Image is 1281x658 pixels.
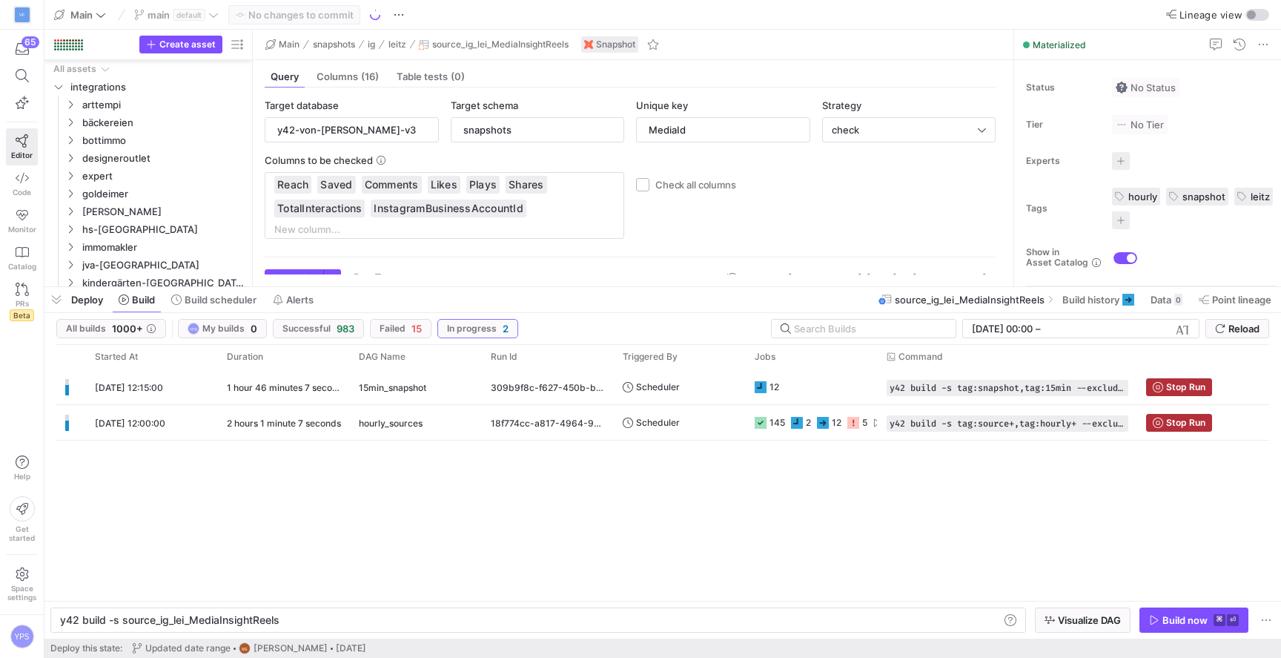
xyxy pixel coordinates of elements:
[188,323,199,335] div: YPS
[890,418,1125,429] span: y42 build -s tag:source+,tag:hourly+ --exclude tag:disabled --max-runtime-all 1h
[6,2,38,27] a: VF
[1192,287,1278,312] button: Point lineage
[415,36,572,53] button: source_ig_lei_MediaInsightReels
[95,418,165,429] span: [DATE] 12:00:00
[365,177,419,192] span: Comments
[769,369,779,404] div: 12
[1139,608,1248,633] button: Build now⌘⏎
[755,352,775,362] span: Jobs
[50,220,246,238] div: Press SPACE to select this row.
[6,203,38,240] a: Monitor
[82,257,244,274] span: jva-[GEOGRAPHIC_DATA]
[6,277,38,327] a: PRsBeta
[309,36,359,53] button: snapshots
[361,72,379,82] span: (16)
[1182,191,1225,203] span: snapshot
[262,36,303,53] button: Main
[370,319,431,338] button: Failed15
[271,72,299,82] span: Query
[145,643,231,654] span: Updated date range
[21,36,39,48] div: 65
[1227,614,1239,626] kbd: ⏎
[1205,319,1269,338] button: Reload
[832,124,859,136] span: check
[482,369,614,404] div: 309b9f8c-f627-450b-b913-ebb612e0aeef
[336,643,366,654] span: [DATE]
[279,39,299,50] span: Main
[359,406,423,441] span: hourly_sources
[1151,294,1171,306] span: Data
[82,96,244,113] span: arttempi
[317,72,379,82] span: Columns
[1044,323,1141,335] input: End datetime
[11,151,33,159] span: Editor
[509,177,544,192] span: Shares
[364,36,379,53] button: ig
[50,96,246,113] div: Press SPACE to select this row.
[794,323,944,335] input: Search Builds
[82,203,244,220] span: [PERSON_NAME]
[432,39,569,50] span: source_ig_lei_MediaInsightReels
[636,99,688,111] span: Unique key
[1056,287,1141,312] button: Build history
[277,201,362,216] span: TotalInteractions
[1026,247,1088,268] span: Show in Asset Catalog
[10,625,34,648] div: YPS
[50,185,246,203] div: Press SPACE to select this row.
[491,352,517,362] span: Run Id
[320,177,352,192] span: Saved
[437,319,518,338] button: In progress2
[1179,9,1242,21] span: Lineage view
[112,323,143,335] span: 1000+
[1144,287,1189,312] button: Data0
[388,39,406,50] span: leitz
[447,323,497,334] span: In progress
[1214,614,1225,626] kbd: ⌘
[822,99,861,111] span: Strategy
[1251,191,1270,203] span: leitz
[8,225,36,234] span: Monitor
[380,323,406,334] span: Failed
[50,5,110,24] button: Main
[806,405,811,440] div: 2
[397,72,465,82] span: Table tests
[227,418,341,429] y42-duration: 2 hours 1 minute 7 seconds
[1212,294,1271,306] span: Point lineage
[202,323,245,334] span: My builds
[50,167,246,185] div: Press SPACE to select this row.
[53,64,96,74] div: All assets
[636,405,680,440] span: Scheduler
[227,352,263,362] span: Duration
[623,352,678,362] span: Triggered By
[1166,418,1205,428] span: Stop Run
[227,382,348,393] y42-duration: 1 hour 46 minutes 7 seconds
[1036,323,1041,335] span: –
[8,262,36,271] span: Catalog
[1146,414,1212,432] button: Stop Run
[6,128,38,165] a: Editor
[50,78,246,96] div: Press SPACE to select this row.
[254,643,328,654] span: [PERSON_NAME]
[139,36,222,53] button: Create asset
[451,72,465,82] span: (0)
[266,287,320,312] button: Alerts
[13,188,31,197] span: Code
[769,405,785,440] div: 145
[50,203,246,220] div: Press SPACE to select this row.
[251,323,257,335] span: 0
[1146,378,1212,396] button: Stop Run
[6,240,38,277] a: Catalog
[1116,82,1176,93] span: No Status
[82,274,244,292] span: kindergärten-[GEOGRAPHIC_DATA]
[1058,614,1121,626] span: Visualize DAG
[6,561,38,608] a: Spacesettings
[274,223,615,235] input: New column...
[6,165,38,203] a: Code
[313,39,355,50] span: snapshots
[82,185,244,203] span: goldeimer
[832,405,841,440] div: 12
[82,221,244,238] span: hs-[GEOGRAPHIC_DATA]
[6,490,38,548] button: Getstarted
[82,168,244,185] span: expert
[50,238,246,256] div: Press SPACE to select this row.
